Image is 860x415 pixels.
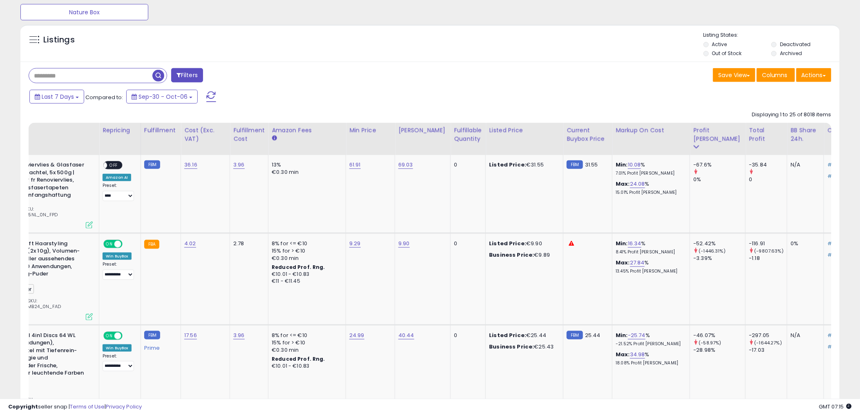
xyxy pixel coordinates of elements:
p: Listing States: [704,31,840,39]
a: 10.08 [628,161,641,169]
span: ON [104,240,114,247]
span: 2025-10-14 07:15 GMT [819,403,852,411]
div: Markup on Cost [616,126,686,135]
label: Deactivated [780,41,811,48]
div: 15% for > €10 [272,247,340,255]
div: Repricing [103,126,137,135]
div: Fulfillment [144,126,177,135]
div: Preset: [103,262,134,280]
div: Win BuyBox [103,344,132,352]
span: OFF [121,332,134,339]
a: 61.91 [349,161,361,169]
div: N/A [791,332,818,339]
div: 0 [454,240,479,247]
div: -46.07% [693,332,745,339]
b: Min: [616,331,628,339]
div: €10.01 - €10.83 [272,271,340,278]
b: Listed Price: [489,331,526,339]
div: seller snap | | [8,403,142,411]
label: Archived [780,50,802,57]
b: Max: [616,351,630,358]
div: €9.89 [489,251,557,259]
span: 25.44 [585,331,601,339]
div: €25.43 [489,343,557,351]
a: 40.44 [398,331,414,340]
b: Reduced Prof. Rng. [272,355,325,362]
small: (-58.97%) [699,340,722,346]
a: 3.96 [233,331,245,340]
h5: Listings [43,34,75,46]
div: -52.42% [693,240,745,247]
div: % [616,180,684,195]
a: 17.56 [184,331,197,340]
div: Preset: [103,183,134,201]
div: Profit [PERSON_NAME] [693,126,742,143]
div: % [616,351,684,366]
div: 13% [272,161,340,169]
span: #117 [827,172,839,180]
b: Business Price: [489,343,534,351]
b: Business Price: [489,251,534,259]
b: Reduced Prof. Rng. [272,264,325,271]
strong: Copyright [8,403,38,411]
a: 24.08 [630,180,645,188]
a: 4.02 [184,240,196,248]
small: (-1446.31%) [699,248,726,254]
button: Actions [796,68,831,82]
div: Min Price [349,126,391,135]
span: #22,792 [827,331,850,339]
a: 24.99 [349,331,364,340]
button: Columns [757,68,795,82]
div: N/A [791,161,818,169]
span: #5,586 [827,240,847,247]
div: Fulfillment Cost [233,126,265,143]
div: Amazon Fees [272,126,342,135]
small: (-1644.27%) [755,340,782,346]
div: €0.30 min [272,346,340,354]
button: Filters [171,68,203,82]
div: 2.78 [233,240,262,247]
b: Listed Price: [489,240,526,247]
a: 27.84 [630,259,645,267]
div: 15% for > €10 [272,339,340,346]
a: Terms of Use [70,403,105,411]
span: #342,179 [827,161,852,169]
button: Sep-30 - Oct-06 [126,90,198,104]
span: ON [104,332,114,339]
b: Min: [616,240,628,247]
a: 34.98 [630,351,645,359]
small: Amazon Fees. [272,135,277,142]
p: 15.01% Profit [PERSON_NAME] [616,190,684,195]
div: 8% for <= €10 [272,332,340,339]
p: -21.52% Profit [PERSON_NAME] [616,341,684,347]
div: Total Profit [749,126,784,143]
p: 8.41% Profit [PERSON_NAME] [616,249,684,255]
div: -116.91 [749,240,787,247]
div: Displaying 1 to 25 of 8018 items [752,111,831,119]
div: €0.30 min [272,169,340,176]
div: 0% [791,240,818,247]
div: 0 [454,332,479,339]
div: €25.44 [489,332,557,339]
span: OFF [121,240,134,247]
th: The percentage added to the cost of goods (COGS) that forms the calculator for Min & Max prices. [612,123,690,155]
a: -25.74 [628,331,646,340]
small: (-9807.63%) [755,248,784,254]
div: -17.03 [749,346,787,354]
small: FBM [567,331,583,340]
div: 0 [454,161,479,169]
button: Save View [713,68,755,82]
div: % [616,259,684,274]
div: €11 - €11.45 [272,278,340,285]
span: #14 [827,251,838,259]
small: FBM [144,160,160,169]
div: -297.05 [749,332,787,339]
a: 36.16 [184,161,197,169]
span: Columns [762,71,788,79]
a: 9.29 [349,240,361,248]
a: 16.34 [628,240,641,248]
p: 7.01% Profit [PERSON_NAME] [616,171,684,176]
b: Listed Price: [489,161,526,169]
label: Active [712,41,727,48]
div: -1.18 [749,255,787,262]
